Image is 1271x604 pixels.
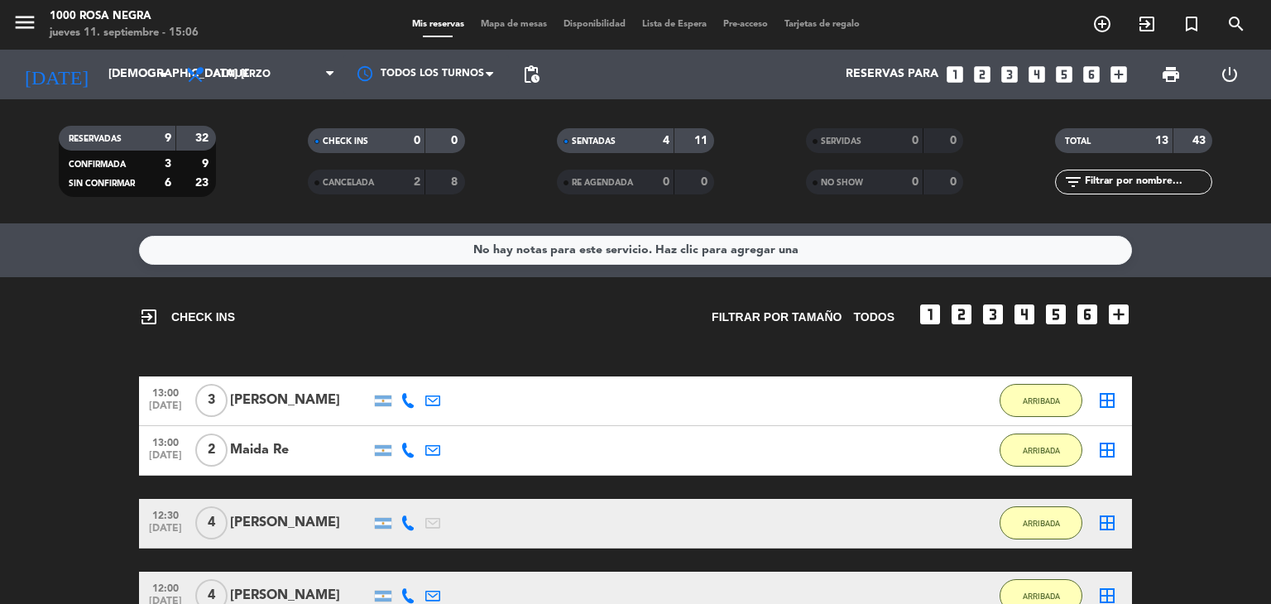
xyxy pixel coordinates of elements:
span: TODOS [853,308,894,327]
span: CHECK INS [139,307,235,327]
span: 4 [195,506,228,539]
span: ARRIBADA [1023,396,1060,405]
strong: 4 [663,135,669,146]
i: looks_two [948,301,975,328]
i: looks_two [971,64,993,85]
span: 3 [195,384,228,417]
i: border_all [1097,440,1117,460]
strong: 8 [451,176,461,188]
div: jueves 11. septiembre - 15:06 [50,25,199,41]
strong: 11 [694,135,711,146]
span: ARRIBADA [1023,519,1060,528]
span: TOTAL [1065,137,1091,146]
i: [DATE] [12,56,100,93]
div: LOG OUT [1200,50,1259,99]
span: Mapa de mesas [472,20,555,29]
i: filter_list [1063,172,1083,192]
i: add_circle_outline [1092,14,1112,34]
i: border_all [1097,391,1117,410]
input: Filtrar por nombre... [1083,173,1211,191]
button: menu [12,10,37,41]
span: [DATE] [145,400,186,419]
strong: 0 [912,135,918,146]
div: 1000 Rosa Negra [50,8,199,25]
strong: 0 [663,176,669,188]
strong: 0 [950,176,960,188]
div: No hay notas para este servicio. Haz clic para agregar una [473,241,799,260]
i: looks_one [944,64,966,85]
strong: 0 [912,176,918,188]
span: RESERVADAS [69,135,122,143]
strong: 9 [202,158,212,170]
i: looks_5 [1053,64,1075,85]
i: looks_6 [1074,301,1101,328]
div: Maida Re [230,439,371,461]
span: NO SHOW [821,179,863,187]
span: Mis reservas [404,20,472,29]
strong: 6 [165,177,171,189]
span: [DATE] [145,450,186,469]
strong: 13 [1155,135,1168,146]
i: looks_5 [1043,301,1069,328]
i: power_settings_new [1220,65,1240,84]
span: SIN CONFIRMAR [69,180,135,188]
i: looks_6 [1081,64,1102,85]
span: ARRIBADA [1023,592,1060,601]
span: CONFIRMADA [69,161,126,169]
span: Reservas para [846,68,938,81]
span: Disponibilidad [555,20,634,29]
div: [PERSON_NAME] [230,390,371,411]
span: 12:00 [145,578,186,597]
span: CHECK INS [323,137,368,146]
i: search [1226,14,1246,34]
strong: 9 [165,132,171,144]
i: border_all [1097,513,1117,533]
div: [PERSON_NAME] [230,512,371,534]
button: ARRIBADA [1000,506,1082,539]
span: Lista de Espera [634,20,715,29]
strong: 23 [195,177,212,189]
strong: 43 [1192,135,1209,146]
span: Filtrar por tamaño [712,308,842,327]
i: add_box [1108,64,1130,85]
i: add_box [1106,301,1132,328]
span: RE AGENDADA [572,179,633,187]
span: 2 [195,434,228,467]
span: 13:00 [145,382,186,401]
strong: 3 [165,158,171,170]
span: CANCELADA [323,179,374,187]
span: pending_actions [521,65,541,84]
span: SENTADAS [572,137,616,146]
strong: 0 [414,135,420,146]
button: ARRIBADA [1000,434,1082,467]
i: arrow_drop_down [154,65,174,84]
i: looks_3 [980,301,1006,328]
strong: 2 [414,176,420,188]
i: looks_4 [1026,64,1048,85]
span: Tarjetas de regalo [776,20,868,29]
i: looks_3 [999,64,1020,85]
span: ARRIBADA [1023,446,1060,455]
strong: 0 [701,176,711,188]
i: menu [12,10,37,35]
span: SERVIDAS [821,137,861,146]
strong: 0 [451,135,461,146]
button: ARRIBADA [1000,384,1082,417]
strong: 0 [950,135,960,146]
span: Pre-acceso [715,20,776,29]
span: Almuerzo [213,69,271,80]
i: exit_to_app [1137,14,1157,34]
i: turned_in_not [1182,14,1201,34]
span: 13:00 [145,432,186,451]
i: looks_4 [1011,301,1038,328]
span: [DATE] [145,523,186,542]
i: exit_to_app [139,307,159,327]
span: print [1161,65,1181,84]
span: 12:30 [145,505,186,524]
i: looks_one [917,301,943,328]
strong: 32 [195,132,212,144]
